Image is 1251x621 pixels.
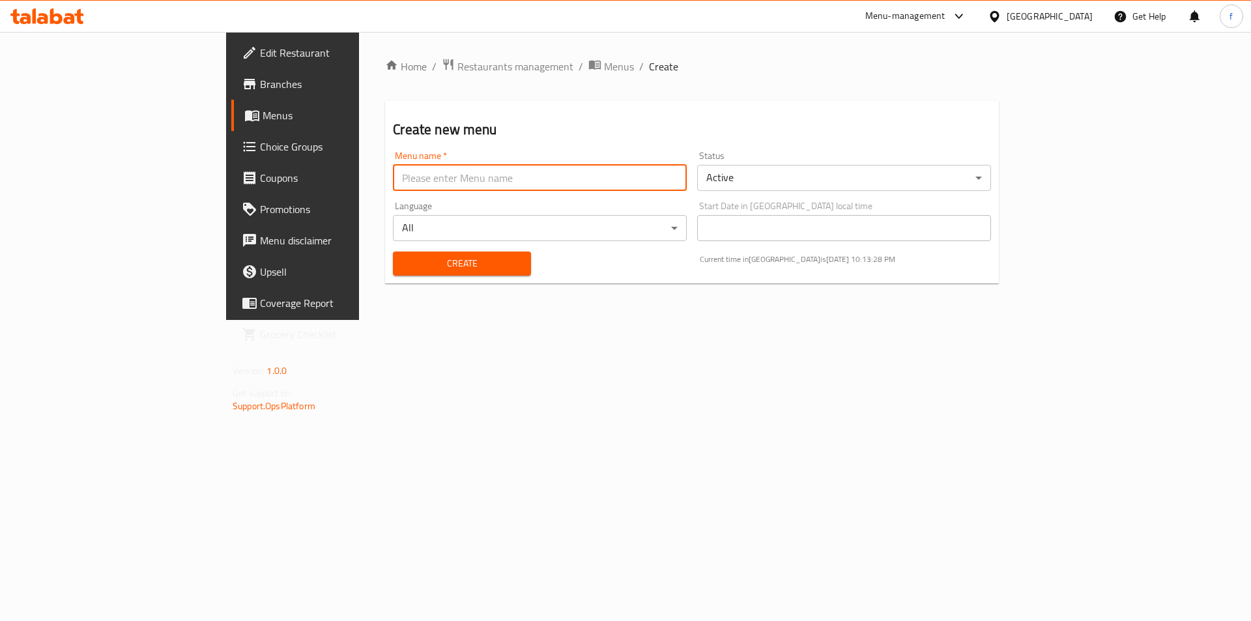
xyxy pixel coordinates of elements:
[231,162,435,194] a: Coupons
[233,362,265,379] span: Version:
[231,131,435,162] a: Choice Groups
[231,100,435,131] a: Menus
[260,139,425,154] span: Choice Groups
[260,45,425,61] span: Edit Restaurant
[260,233,425,248] span: Menu disclaimer
[649,59,678,74] span: Create
[260,326,425,342] span: Grocery Checklist
[231,194,435,225] a: Promotions
[639,59,644,74] li: /
[231,37,435,68] a: Edit Restaurant
[604,59,634,74] span: Menus
[697,165,991,191] div: Active
[403,255,520,272] span: Create
[393,252,530,276] button: Create
[700,253,991,265] p: Current time in [GEOGRAPHIC_DATA] is [DATE] 10:13:28 PM
[260,76,425,92] span: Branches
[260,264,425,280] span: Upsell
[233,384,293,401] span: Get support on:
[231,287,435,319] a: Coverage Report
[588,58,634,75] a: Menus
[260,201,425,217] span: Promotions
[1229,9,1233,23] span: f
[231,225,435,256] a: Menu disclaimer
[231,68,435,100] a: Branches
[393,120,991,139] h2: Create new menu
[457,59,573,74] span: Restaurants management
[865,8,945,24] div: Menu-management
[393,215,687,241] div: All
[231,319,435,350] a: Grocery Checklist
[231,256,435,287] a: Upsell
[393,165,687,191] input: Please enter Menu name
[260,170,425,186] span: Coupons
[263,108,425,123] span: Menus
[442,58,573,75] a: Restaurants management
[266,362,287,379] span: 1.0.0
[260,295,425,311] span: Coverage Report
[233,397,315,414] a: Support.OpsPlatform
[579,59,583,74] li: /
[385,58,999,75] nav: breadcrumb
[1007,9,1093,23] div: [GEOGRAPHIC_DATA]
